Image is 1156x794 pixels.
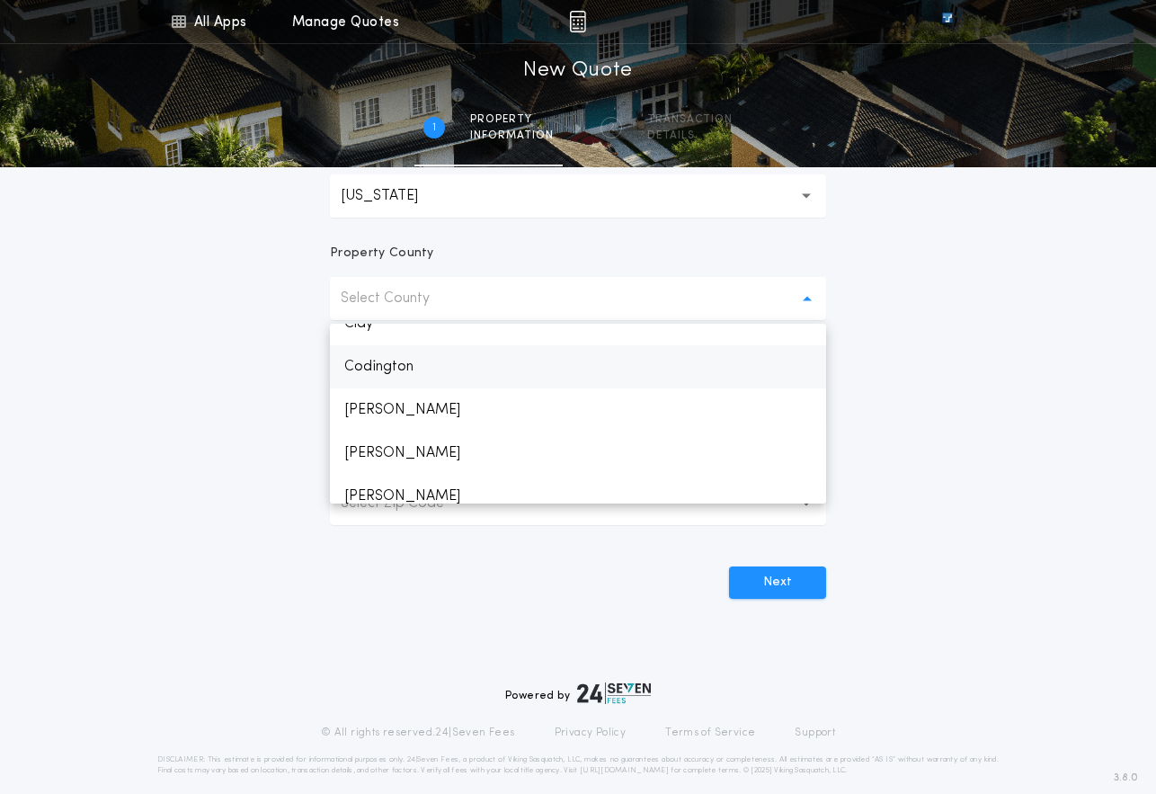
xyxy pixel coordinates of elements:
[330,388,826,432] p: [PERSON_NAME]
[330,345,826,388] p: Codington
[321,726,515,740] p: © All rights reserved. 24|Seven Fees
[647,129,733,143] span: details
[341,288,458,309] p: Select County
[555,726,627,740] a: Privacy Policy
[330,324,826,504] ul: Select County
[580,767,669,774] a: [URL][DOMAIN_NAME]
[341,493,473,514] p: Select Zip Code
[795,726,835,740] a: Support
[157,754,999,776] p: DISCLAIMER: This estimate is provided for informational purposes only. 24|Seven Fees, a product o...
[577,682,651,704] img: logo
[1114,770,1138,786] span: 3.8.0
[330,475,826,518] p: [PERSON_NAME]
[470,112,554,127] span: Property
[330,245,434,263] p: Property County
[330,277,826,320] button: Select County
[330,302,826,345] p: Clay
[330,432,826,475] p: [PERSON_NAME]
[330,174,826,218] button: [US_STATE]
[665,726,755,740] a: Terms of Service
[505,682,651,704] div: Powered by
[569,11,586,32] img: img
[341,185,447,207] p: [US_STATE]
[729,567,826,599] button: Next
[523,57,633,85] h1: New Quote
[910,13,985,31] img: vs-icon
[330,482,826,525] button: Select Zip Code
[609,120,615,135] h2: 2
[432,120,436,135] h2: 1
[470,129,554,143] span: information
[647,112,733,127] span: Transaction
